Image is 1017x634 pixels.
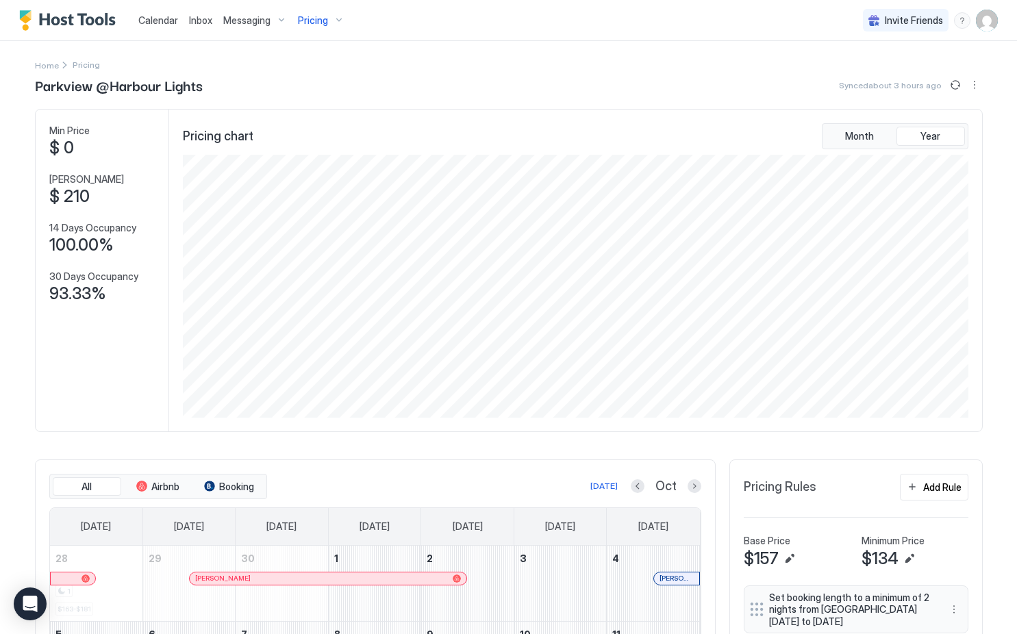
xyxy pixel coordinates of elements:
[360,520,390,533] span: [DATE]
[825,127,894,146] button: Month
[334,553,338,564] span: 1
[421,546,514,622] td: October 2, 2025
[67,508,125,545] a: Sunday
[219,481,254,493] span: Booking
[862,548,899,569] span: $134
[81,481,92,493] span: All
[607,546,699,571] a: October 4, 2025
[781,550,798,567] button: Edit
[49,173,124,186] span: [PERSON_NAME]
[946,601,962,618] button: More options
[862,535,925,547] span: Minimum Price
[923,480,962,494] div: Add Rule
[138,14,178,26] span: Calendar
[266,520,297,533] span: [DATE]
[822,123,968,149] div: tab-group
[514,546,607,622] td: October 3, 2025
[607,546,700,622] td: October 4, 2025
[189,13,212,27] a: Inbox
[49,270,138,283] span: 30 Days Occupancy
[195,574,461,583] div: [PERSON_NAME]
[631,479,644,493] button: Previous month
[35,75,203,95] span: Parkview @Harbour Lights
[954,12,970,29] div: menu
[195,477,264,496] button: Booking
[19,10,122,31] a: Host Tools Logo
[966,77,983,93] button: More options
[946,601,962,618] div: menu
[174,520,204,533] span: [DATE]
[49,235,114,255] span: 100.00%
[183,129,253,144] span: Pricing chart
[545,520,575,533] span: [DATE]
[223,14,271,27] span: Messaging
[638,520,668,533] span: [DATE]
[439,508,497,545] a: Thursday
[189,14,212,26] span: Inbox
[81,520,111,533] span: [DATE]
[49,283,106,304] span: 93.33%
[151,481,179,493] span: Airbnb
[453,520,483,533] span: [DATE]
[885,14,943,27] span: Invite Friends
[531,508,589,545] a: Friday
[53,477,121,496] button: All
[588,478,620,494] button: [DATE]
[421,546,514,571] a: October 2, 2025
[49,186,90,207] span: $ 210
[920,130,940,142] span: Year
[138,13,178,27] a: Calendar
[35,60,59,71] span: Home
[298,14,328,27] span: Pricing
[143,546,236,571] a: September 29, 2025
[845,130,874,142] span: Month
[896,127,965,146] button: Year
[124,477,192,496] button: Airbnb
[590,480,618,492] div: [DATE]
[744,548,779,569] span: $157
[514,546,607,571] a: October 3, 2025
[625,508,682,545] a: Saturday
[901,550,918,567] button: Edit
[346,508,403,545] a: Wednesday
[329,546,421,571] a: October 1, 2025
[769,592,932,628] span: Set booking length to a minimum of 2 nights from [GEOGRAPHIC_DATA][DATE] to [DATE]
[947,77,964,93] button: Sync prices
[241,553,255,564] span: 30
[612,553,619,564] span: 4
[236,546,328,571] a: September 30, 2025
[14,587,47,620] div: Open Intercom Messenger
[966,77,983,93] div: menu
[142,546,236,622] td: September 29, 2025
[520,553,527,564] span: 3
[427,553,433,564] span: 2
[900,474,968,500] button: Add Rule
[253,508,310,545] a: Tuesday
[50,546,143,622] td: September 28, 2025
[35,58,59,72] div: Breadcrumb
[328,546,421,622] td: October 1, 2025
[976,10,998,31] div: User profile
[49,474,267,500] div: tab-group
[49,125,90,137] span: Min Price
[55,553,68,564] span: 28
[744,479,816,495] span: Pricing Rules
[35,58,59,72] a: Home
[195,574,251,583] span: [PERSON_NAME]
[149,553,162,564] span: 29
[49,222,136,234] span: 14 Days Occupancy
[839,80,942,90] span: Synced about 3 hours ago
[50,546,142,571] a: September 28, 2025
[49,138,74,158] span: $ 0
[744,535,790,547] span: Base Price
[73,60,100,70] span: Breadcrumb
[160,508,218,545] a: Monday
[688,479,701,493] button: Next month
[660,574,694,583] span: [PERSON_NAME] [PERSON_NAME]
[236,546,329,622] td: September 30, 2025
[655,479,677,494] span: Oct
